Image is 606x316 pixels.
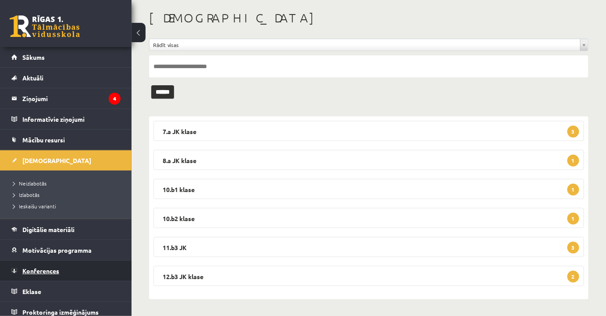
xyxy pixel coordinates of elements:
legend: 10.b1 klase [153,179,584,199]
span: Eklase [22,287,41,295]
legend: 11.b3 JK [153,237,584,257]
h1: [DEMOGRAPHIC_DATA] [149,11,588,25]
a: Motivācijas programma [11,240,121,260]
span: Digitālie materiāli [22,225,75,233]
a: Ieskaišu varianti [13,202,123,210]
a: Ziņojumi4 [11,88,121,109]
i: 4 [109,93,121,105]
span: Aktuāli [22,74,43,82]
span: Konferences [22,267,59,275]
span: Mācību resursi [22,136,65,144]
a: Digitālie materiāli [11,219,121,240]
span: Rādīt visas [153,39,577,51]
legend: 7.a JK klase [153,121,584,141]
a: Eklase [11,281,121,301]
legend: Ziņojumi [22,88,121,109]
a: Informatīvie ziņojumi [11,109,121,129]
legend: 8.a JK klase [153,150,584,170]
a: Mācību resursi [11,130,121,150]
a: Rīgas 1. Tālmācības vidusskola [10,15,80,37]
a: Neizlabotās [13,179,123,187]
a: Konferences [11,261,121,281]
span: 1 [567,155,579,167]
span: 2 [567,271,579,283]
a: [DEMOGRAPHIC_DATA] [11,150,121,171]
span: 3 [567,242,579,254]
span: Proktoringa izmēģinājums [22,308,99,316]
legend: Informatīvie ziņojumi [22,109,121,129]
span: Motivācijas programma [22,246,92,254]
span: 1 [567,213,579,225]
legend: 10.b2 klase [153,208,584,228]
a: Sākums [11,47,121,67]
a: Izlabotās [13,191,123,199]
span: Izlabotās [13,191,39,198]
span: Sākums [22,53,45,61]
a: Aktuāli [11,68,121,88]
span: Ieskaišu varianti [13,203,56,210]
span: 3 [567,126,579,138]
span: [DEMOGRAPHIC_DATA] [22,156,91,164]
span: 1 [567,184,579,196]
legend: 12.b3 JK klase [153,266,584,286]
span: Neizlabotās [13,180,46,187]
a: Rādīt visas [150,39,588,51]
